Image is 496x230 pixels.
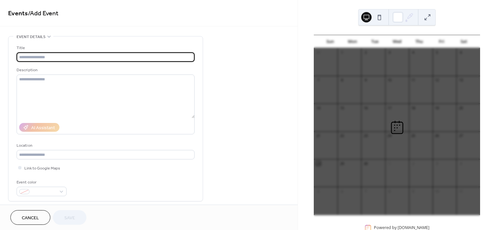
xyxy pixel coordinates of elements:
div: Tue [363,35,386,48]
div: 23 [363,133,368,138]
span: Event details [17,34,45,40]
div: 31 [316,50,321,55]
div: 14 [316,105,321,110]
div: 18 [411,105,416,110]
div: Event color [17,179,65,186]
div: 9 [363,78,368,83]
div: Thu [408,35,430,48]
div: Sun [319,35,341,48]
span: / Add Event [28,7,58,20]
div: 19 [435,105,439,110]
div: 3 [435,161,439,166]
div: Sat [452,35,475,48]
div: 25 [411,133,416,138]
div: Mon [341,35,364,48]
div: 6 [339,189,344,194]
div: Location [17,142,193,149]
span: Link to Google Maps [24,165,60,172]
div: 15 [339,105,344,110]
div: 3 [387,50,392,55]
div: 26 [435,133,439,138]
div: 1 [339,50,344,55]
div: 21 [316,133,321,138]
div: 16 [363,105,368,110]
div: 28 [316,161,321,166]
div: 4 [411,50,416,55]
div: 13 [458,78,463,83]
div: 11 [458,189,463,194]
div: 2 [411,161,416,166]
div: 5 [316,189,321,194]
div: 8 [339,78,344,83]
div: 22 [339,133,344,138]
div: 11 [411,78,416,83]
a: Events [8,7,28,20]
div: Wed [386,35,408,48]
div: 12 [435,78,439,83]
div: 30 [363,161,368,166]
div: 6 [458,50,463,55]
div: 29 [339,161,344,166]
div: 7 [316,78,321,83]
span: Cancel [22,215,39,222]
div: 9 [411,189,416,194]
div: Fri [430,35,453,48]
div: 24 [387,133,392,138]
div: Title [17,45,193,51]
div: 20 [458,105,463,110]
div: 1 [387,161,392,166]
div: 8 [387,189,392,194]
div: 7 [363,189,368,194]
div: 27 [458,133,463,138]
div: 4 [458,161,463,166]
button: Cancel [10,210,50,225]
div: Description [17,67,193,74]
div: 5 [435,50,439,55]
div: 10 [435,189,439,194]
div: 10 [387,78,392,83]
div: 17 [387,105,392,110]
div: 2 [363,50,368,55]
